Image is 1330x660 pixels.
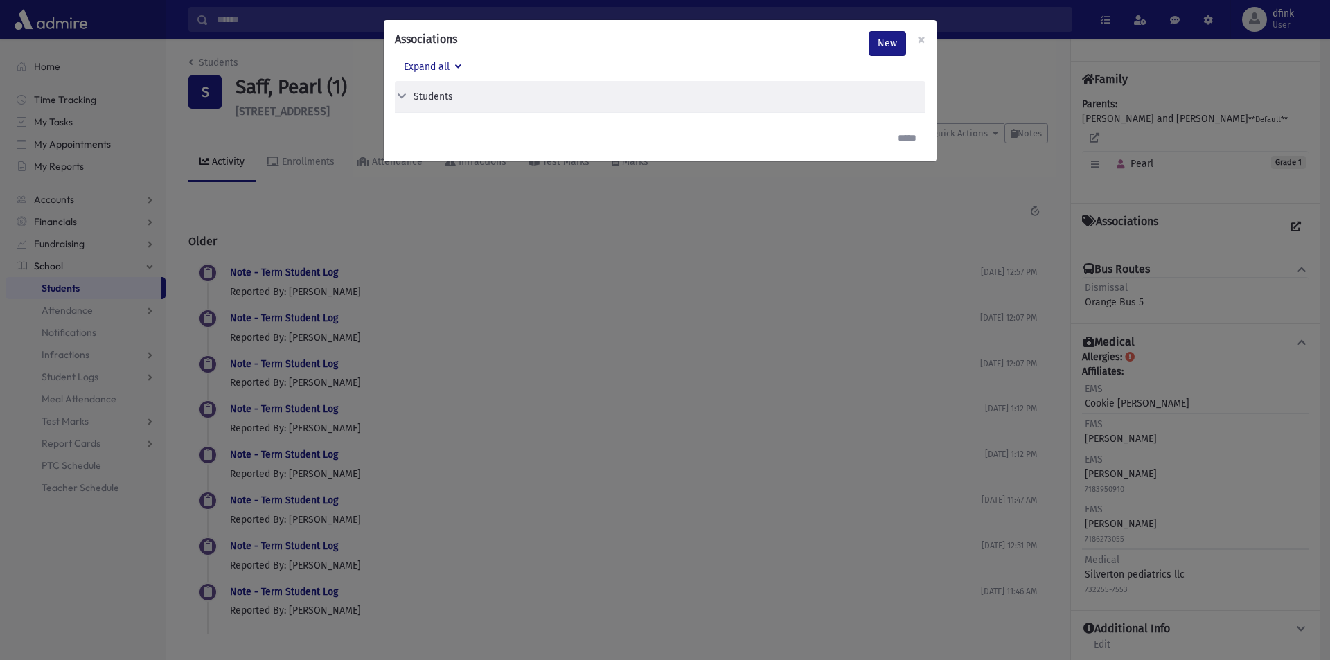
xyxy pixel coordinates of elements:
[917,30,925,49] span: ×
[395,31,457,48] h6: Associations
[395,89,914,104] button: Students
[395,56,470,81] button: Expand all
[414,89,453,104] div: Students
[906,20,937,59] button: Close
[869,31,906,56] a: New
